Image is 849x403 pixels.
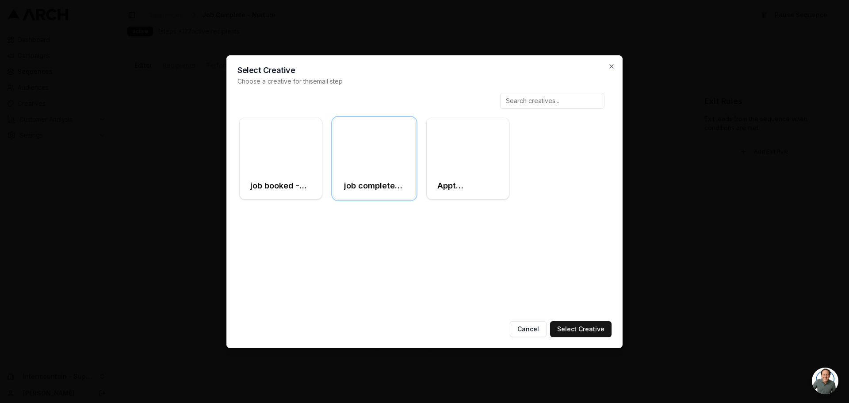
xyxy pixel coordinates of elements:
h3: job completed - thank you [344,180,405,192]
button: Cancel [510,321,547,337]
h2: Select Creative [237,66,612,74]
h3: Appt Confirmation [437,180,498,192]
p: Choose a creative for this email step [237,77,612,86]
input: Search creatives... [500,93,604,109]
button: Select Creative [550,321,612,337]
h3: job booked - thank you [250,180,311,192]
